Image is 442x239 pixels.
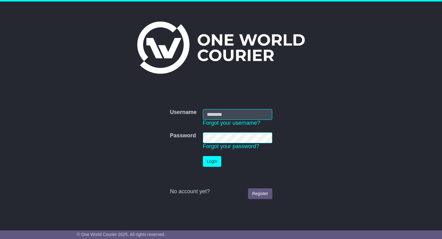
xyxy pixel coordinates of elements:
span: © One World Courier 2025. All rights reserved. [77,232,165,237]
button: Login [203,156,221,167]
div: No account yet? [170,188,272,195]
a: Register [248,188,272,199]
label: Password [170,132,196,139]
label: Username [170,109,196,116]
img: One World [137,22,305,74]
a: Forgot your password? [203,143,259,149]
a: Forgot your username? [203,120,260,126]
